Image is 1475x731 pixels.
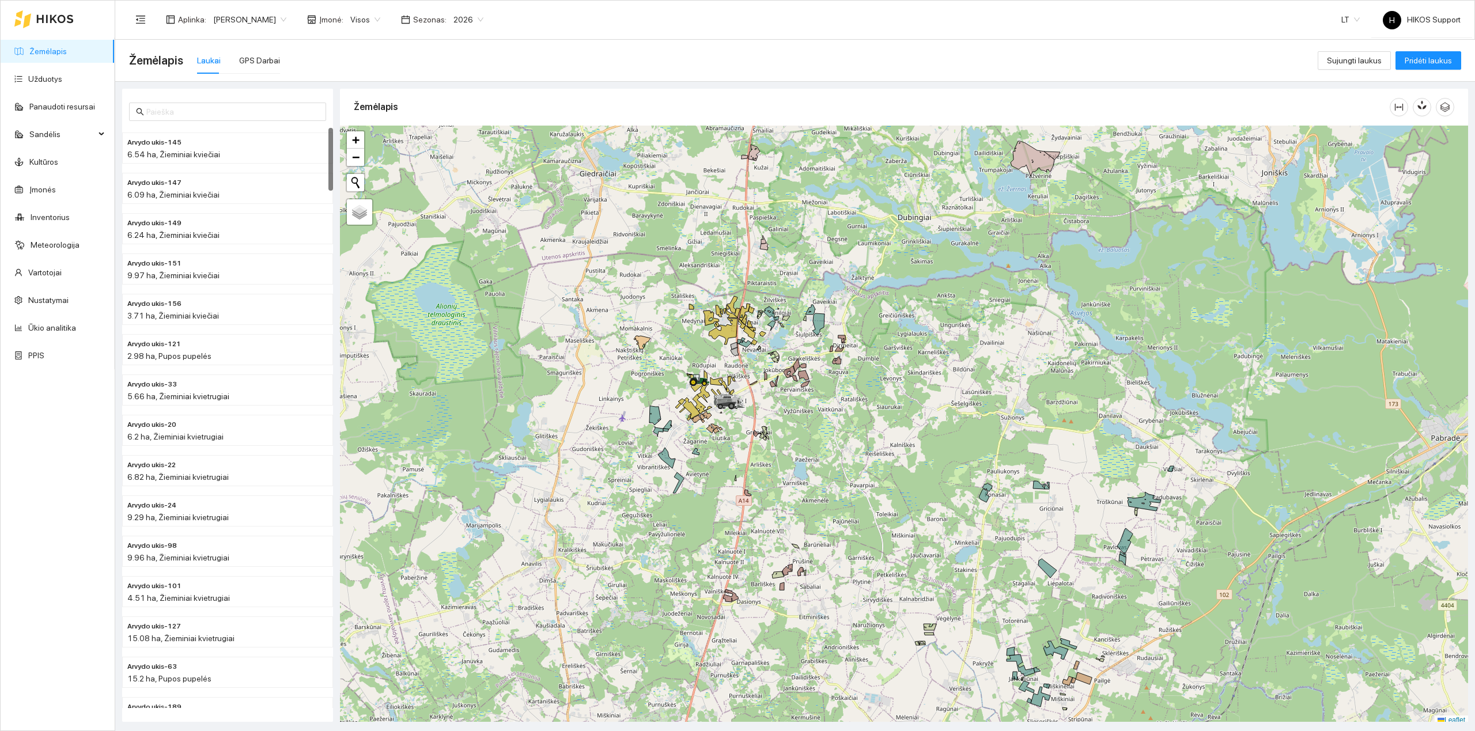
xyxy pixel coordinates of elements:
span: calendar [401,15,410,24]
span: Sezonas : [413,13,447,26]
a: Zoom out [347,149,364,166]
span: Arvydo ukis-33 [127,379,177,390]
a: PPIS [28,351,44,360]
span: Arvydo ukis-156 [127,298,181,309]
span: 9.96 ha, Žieminiai kvietrugiai [127,553,229,562]
span: 6.54 ha, Žieminiai kviečiai [127,150,220,159]
a: Leaflet [1438,716,1465,724]
div: Žemėlapis [354,90,1390,123]
span: Arvydo ukis-127 [127,621,181,632]
a: Kultūros [29,157,58,166]
span: 4.51 ha, Žieminiai kvietrugiai [127,593,230,603]
span: menu-fold [135,14,146,25]
a: Nustatymai [28,296,69,305]
span: Arvydo ukis-145 [127,137,181,148]
span: Visos [350,11,380,28]
a: Žemėlapis [29,47,67,56]
span: Arvydo ukis-151 [127,258,181,269]
span: + [352,132,360,147]
span: Žemėlapis [129,51,183,70]
span: Arvydo ukis-22 [127,460,176,471]
a: Zoom in [347,131,364,149]
span: LT [1341,11,1360,28]
a: Meteorologija [31,240,80,249]
span: 15.2 ha, Pupos pupelės [127,674,211,683]
div: Laukai [197,54,221,67]
a: Inventorius [31,213,70,222]
span: Arvydo ukis-101 [127,581,181,592]
span: Arvydo ukis-98 [127,540,177,551]
button: menu-fold [129,8,152,31]
span: 5.66 ha, Žieminiai kvietrugiai [127,392,229,401]
span: 6.82 ha, Žieminiai kvietrugiai [127,472,229,482]
span: Arvydo ukis-24 [127,500,176,511]
span: search [136,108,144,116]
a: Pridėti laukus [1395,56,1461,65]
span: 2026 [453,11,483,28]
span: Arvydas Paukštys [213,11,286,28]
span: Arvydo ukis-149 [127,218,181,229]
button: Initiate a new search [347,174,364,191]
button: Sujungti laukus [1318,51,1391,70]
span: Aplinka : [178,13,206,26]
span: Pridėti laukus [1405,54,1452,67]
span: 15.08 ha, Žieminiai kvietrugiai [127,634,235,643]
span: shop [307,15,316,24]
span: Įmonė : [319,13,343,26]
a: Panaudoti resursai [29,102,95,111]
span: Arvydo ukis-20 [127,419,176,430]
a: Įmonės [29,185,56,194]
div: GPS Darbai [239,54,280,67]
span: column-width [1390,103,1408,112]
a: Sujungti laukus [1318,56,1391,65]
span: − [352,150,360,164]
span: layout [166,15,175,24]
a: Layers [347,199,372,225]
span: HIKOS Support [1383,15,1461,24]
span: 6.24 ha, Žieminiai kviečiai [127,230,220,240]
span: 3.71 ha, Žieminiai kviečiai [127,311,219,320]
a: Vartotojai [28,268,62,277]
input: Paieška [146,105,319,118]
span: Arvydo ukis-121 [127,339,181,350]
span: 6.09 ha, Žieminiai kviečiai [127,190,220,199]
span: 2.98 ha, Pupos pupelės [127,351,211,361]
span: 6.2 ha, Žieminiai kvietrugiai [127,432,224,441]
span: Arvydo ukis-147 [127,177,181,188]
span: Arvydo ukis-63 [127,661,177,672]
button: Pridėti laukus [1395,51,1461,70]
span: 9.29 ha, Žieminiai kvietrugiai [127,513,229,522]
span: H [1389,11,1395,29]
span: Sandėlis [29,123,95,146]
a: Ūkio analitika [28,323,76,332]
span: 9.97 ha, Žieminiai kviečiai [127,271,220,280]
span: Arvydo ukis-189 [127,702,181,713]
a: Užduotys [28,74,62,84]
button: column-width [1390,98,1408,116]
span: Sujungti laukus [1327,54,1382,67]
